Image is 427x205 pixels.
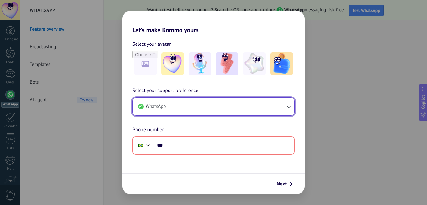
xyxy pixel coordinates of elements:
[243,52,266,75] img: -4.jpeg
[161,52,184,75] img: -1.jpeg
[132,87,198,95] span: Select your support preference
[132,126,164,134] span: Phone number
[274,179,295,189] button: Next
[132,40,171,48] span: Select your avatar
[270,52,293,75] img: -5.jpeg
[146,103,166,110] span: WhatsApp
[189,52,211,75] img: -2.jpeg
[133,98,294,115] button: WhatsApp
[216,52,238,75] img: -3.jpeg
[135,139,147,152] div: Brazil: + 55
[277,182,287,186] span: Next
[122,11,305,34] h2: Let's make Kommo yours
